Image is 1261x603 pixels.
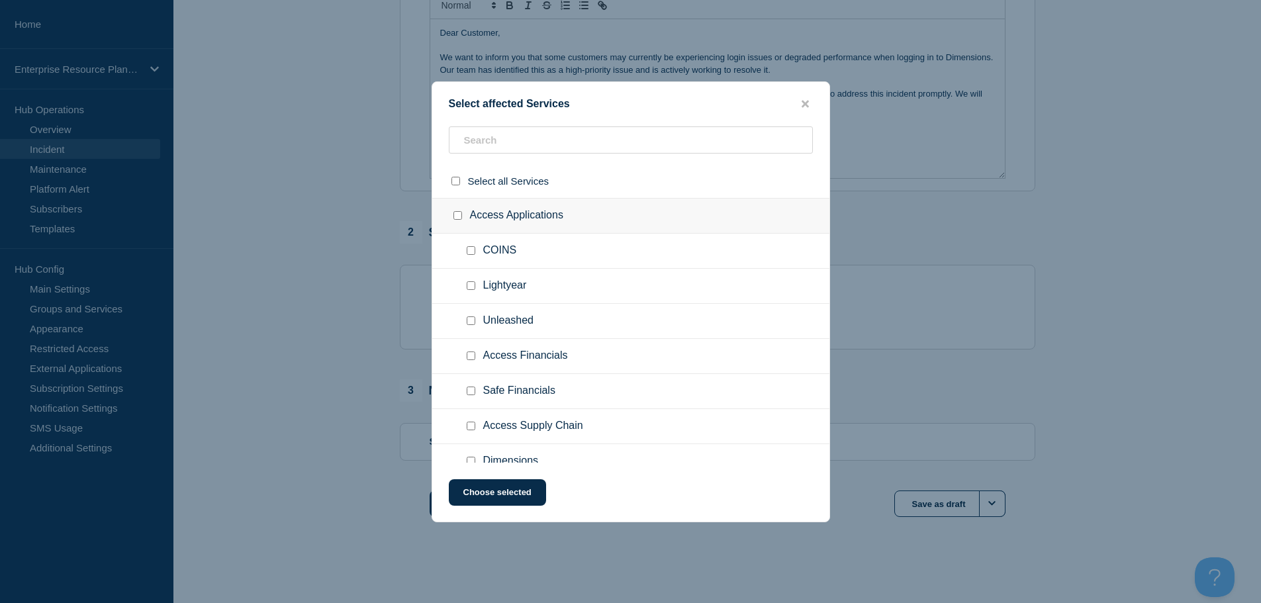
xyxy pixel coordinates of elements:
span: Access Financials [483,349,568,363]
span: Unleashed [483,314,534,328]
div: Access Applications [432,198,829,234]
span: Safe Financials [483,385,555,398]
input: Safe Financials checkbox [467,387,475,395]
button: Choose selected [449,479,546,506]
input: Access Applications checkbox [453,211,462,220]
input: Access Supply Chain checkbox [467,422,475,430]
input: Unleashed checkbox [467,316,475,325]
input: Access Financials checkbox [467,351,475,360]
input: COINS checkbox [467,246,475,255]
span: Lightyear [483,279,527,293]
span: COINS [483,244,517,257]
input: Dimensions checkbox [467,457,475,465]
button: close button [798,98,813,111]
div: Select affected Services [432,98,829,111]
input: select all checkbox [451,177,460,185]
span: Select all Services [468,175,549,187]
input: Search [449,126,813,154]
span: Access Supply Chain [483,420,583,433]
input: Lightyear checkbox [467,281,475,290]
span: Dimensions [483,455,539,468]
